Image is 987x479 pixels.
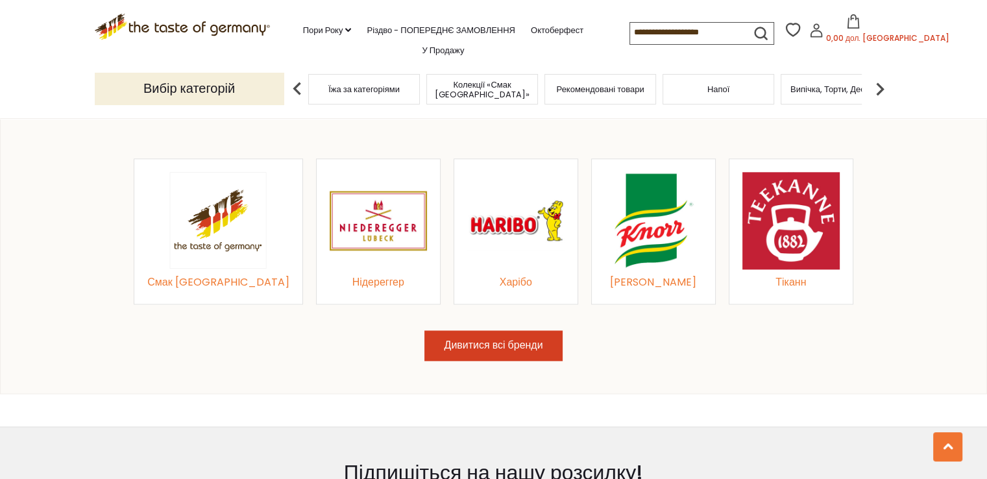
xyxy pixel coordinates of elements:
[303,23,352,38] a: Пори року
[467,172,565,269] img: Харібо
[775,275,806,289] font: Тіканн
[605,172,702,269] a: [PERSON_NAME]
[330,172,427,269] img: Нідереггер
[500,275,532,289] font: Харібо
[352,275,404,289] font: Нідереггер
[328,83,400,95] font: Їжа за категоріями
[422,43,464,58] a: У продажу
[605,172,702,269] img: Кнорр
[367,23,515,38] a: Різдво - ПОПЕРЕДНЄ ЗАМОВЛЕННЯ
[707,84,730,94] a: Напої
[826,14,881,50] button: 0,00 дол. [GEOGRAPHIC_DATA]
[707,83,730,95] font: Напої
[742,172,840,269] img: Тіканн
[531,23,583,38] a: Октоберфест
[303,24,343,36] font: Пори року
[867,76,893,102] img: наступна стрілка
[430,80,534,99] a: Колекції «Смак [GEOGRAPHIC_DATA]»
[444,338,542,352] font: Дивитися всі бренди
[424,330,562,361] button: Дивитися всі бренди
[435,79,530,101] font: Колекції «Смак [GEOGRAPHIC_DATA]»
[169,172,267,269] img: Смак Німеччини
[367,24,515,36] font: Різдво - ПОПЕРЕДНЄ ЗАМОВЛЕННЯ
[610,275,696,289] font: [PERSON_NAME]
[826,32,949,43] font: 0,00 дол. [GEOGRAPHIC_DATA]
[284,76,310,102] img: попередня стрілка
[531,24,583,36] font: Октоберфест
[556,83,644,95] font: Рекомендовані товари
[143,79,235,97] font: Вибір категорій
[556,84,644,94] a: Рекомендовані товари
[147,275,289,289] font: Смак [GEOGRAPHIC_DATA]
[422,44,464,56] font: У продажу
[328,84,400,94] a: Їжа за категоріями
[147,172,289,269] a: Смак [GEOGRAPHIC_DATA]
[790,83,883,95] font: Випічка, Торти, Десерти
[790,84,883,94] a: Випічка, Торти, Десерти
